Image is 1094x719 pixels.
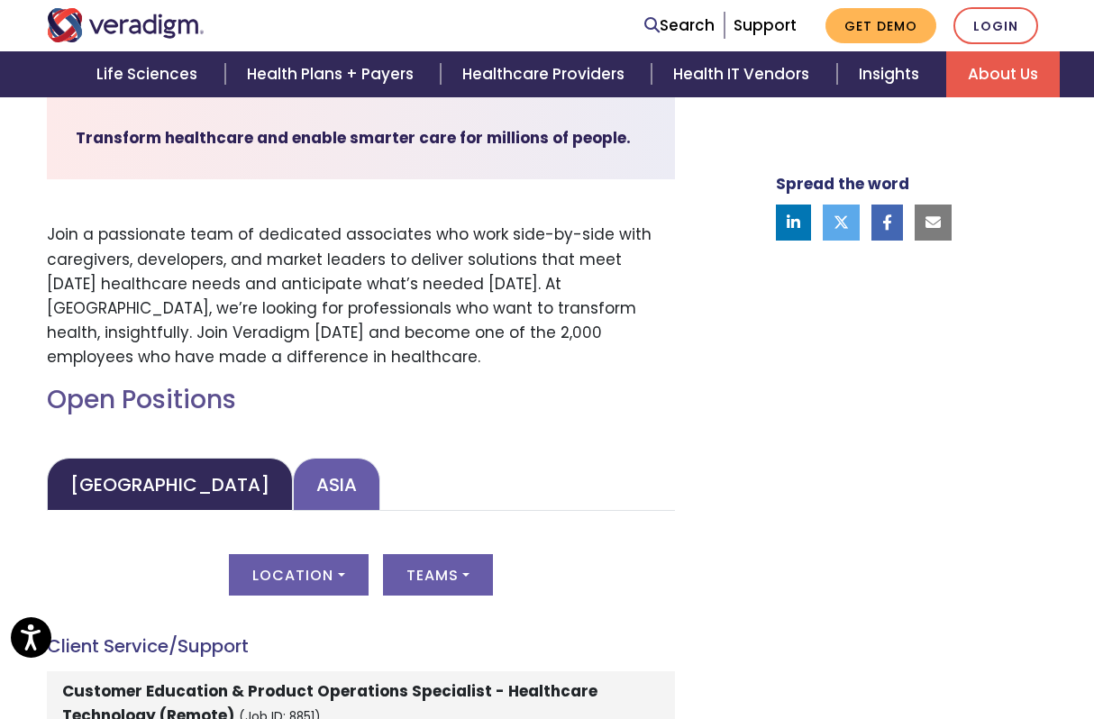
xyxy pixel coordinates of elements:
h2: Open Positions [47,385,675,415]
a: Get Demo [825,8,936,43]
h4: Client Service/Support [47,635,675,657]
a: Healthcare Providers [441,51,652,97]
a: About Us [946,51,1060,97]
a: Asia [293,458,380,511]
a: Health Plans + Payers [225,51,441,97]
p: Join a passionate team of dedicated associates who work side-by-side with caregivers, developers,... [47,223,675,369]
strong: Spread the word [776,173,909,195]
a: [GEOGRAPHIC_DATA] [47,458,293,511]
img: Veradigm logo [47,8,205,42]
a: Support [734,14,797,36]
a: Insights [837,51,946,97]
a: Life Sciences [75,51,224,97]
a: Health IT Vendors [652,51,836,97]
a: Login [953,7,1038,44]
button: Teams [383,554,493,596]
strong: Transform healthcare and enable smarter care for millions of people. [76,127,631,149]
a: Search [644,14,715,38]
button: Location [229,554,368,596]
